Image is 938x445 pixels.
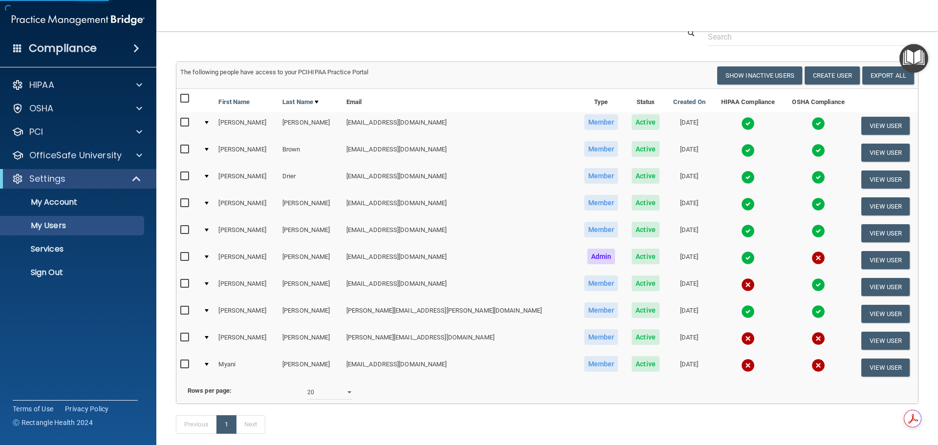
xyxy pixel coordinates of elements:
p: My Users [6,221,140,231]
td: [PERSON_NAME] [214,327,278,354]
td: [PERSON_NAME] [278,193,342,220]
td: [EMAIL_ADDRESS][DOMAIN_NAME] [342,274,577,300]
td: [PERSON_NAME] [278,300,342,327]
td: [EMAIL_ADDRESS][DOMAIN_NAME] [342,166,577,193]
td: [PERSON_NAME] [278,327,342,354]
img: cross.ca9f0e7f.svg [811,332,825,345]
img: tick.e7d51cea.svg [741,117,755,130]
img: cross.ca9f0e7f.svg [811,251,825,265]
a: PCI [12,126,142,138]
img: tick.e7d51cea.svg [741,144,755,157]
a: Export All [862,66,914,85]
td: [PERSON_NAME] [214,274,278,300]
img: tick.e7d51cea.svg [811,197,825,211]
span: Active [632,195,660,211]
td: [DATE] [666,300,712,327]
span: Member [584,275,618,291]
a: First Name [218,96,250,108]
td: [EMAIL_ADDRESS][DOMAIN_NAME] [342,354,577,381]
button: View User [861,305,910,323]
td: [EMAIL_ADDRESS][DOMAIN_NAME] [342,139,577,166]
span: Active [632,249,660,264]
td: Drier [278,166,342,193]
td: [PERSON_NAME] [278,354,342,381]
td: [DATE] [666,139,712,166]
td: [PERSON_NAME] [214,247,278,274]
span: Active [632,114,660,130]
td: [PERSON_NAME] [214,166,278,193]
td: [DATE] [666,354,712,381]
img: tick.e7d51cea.svg [811,305,825,318]
th: Email [342,89,577,112]
img: tick.e7d51cea.svg [741,305,755,318]
th: Type [577,89,625,112]
th: Status [625,89,666,112]
span: Member [584,195,618,211]
button: View User [861,224,910,242]
img: tick.e7d51cea.svg [811,224,825,238]
td: [PERSON_NAME] [214,112,278,139]
img: cross.ca9f0e7f.svg [741,278,755,292]
a: HIPAA [12,79,142,91]
button: View User [861,359,910,377]
a: Privacy Policy [65,404,109,414]
td: [PERSON_NAME][EMAIL_ADDRESS][DOMAIN_NAME] [342,327,577,354]
td: [PERSON_NAME] [214,193,278,220]
img: tick.e7d51cea.svg [811,170,825,184]
a: 1 [216,415,236,434]
button: View User [861,197,910,215]
td: [PERSON_NAME] [278,112,342,139]
th: HIPAA Compliance [712,89,784,112]
span: Active [632,168,660,184]
iframe: Drift Widget Chat Controller [769,376,926,415]
img: cross.ca9f0e7f.svg [811,359,825,372]
button: Show Inactive Users [717,66,802,85]
button: View User [861,278,910,296]
p: Settings [29,173,65,185]
span: Active [632,302,660,318]
td: [EMAIL_ADDRESS][DOMAIN_NAME] [342,220,577,247]
button: View User [861,144,910,162]
p: PCI [29,126,43,138]
td: [DATE] [666,274,712,300]
button: Create User [805,66,860,85]
img: cross.ca9f0e7f.svg [741,332,755,345]
span: Member [584,141,618,157]
p: Sign Out [6,268,140,277]
td: [PERSON_NAME] [278,220,342,247]
button: View User [861,170,910,189]
button: View User [861,117,910,135]
button: Open Resource Center [899,44,928,73]
img: cross.ca9f0e7f.svg [741,359,755,372]
h4: Compliance [29,42,97,55]
span: Member [584,356,618,372]
a: Terms of Use [13,404,53,414]
img: tick.e7d51cea.svg [811,278,825,292]
td: [DATE] [666,247,712,274]
td: [PERSON_NAME][EMAIL_ADDRESS][PERSON_NAME][DOMAIN_NAME] [342,300,577,327]
span: Member [584,329,618,345]
td: [DATE] [666,193,712,220]
span: Member [584,114,618,130]
span: The following people have access to your PCIHIPAA Practice Portal [180,68,369,76]
img: tick.e7d51cea.svg [811,144,825,157]
td: [DATE] [666,220,712,247]
img: tick.e7d51cea.svg [741,224,755,238]
span: Ⓒ Rectangle Health 2024 [13,418,93,427]
p: OSHA [29,103,54,114]
span: Member [584,302,618,318]
td: [PERSON_NAME] [278,274,342,300]
span: Active [632,329,660,345]
td: [DATE] [666,166,712,193]
span: Member [584,168,618,184]
a: Settings [12,173,142,185]
b: Rows per page: [188,387,232,394]
img: tick.e7d51cea.svg [741,197,755,211]
td: [EMAIL_ADDRESS][DOMAIN_NAME] [342,193,577,220]
p: HIPAA [29,79,54,91]
td: [EMAIL_ADDRESS][DOMAIN_NAME] [342,112,577,139]
button: View User [861,251,910,269]
td: [PERSON_NAME] [278,247,342,274]
td: [DATE] [666,112,712,139]
span: Active [632,275,660,291]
